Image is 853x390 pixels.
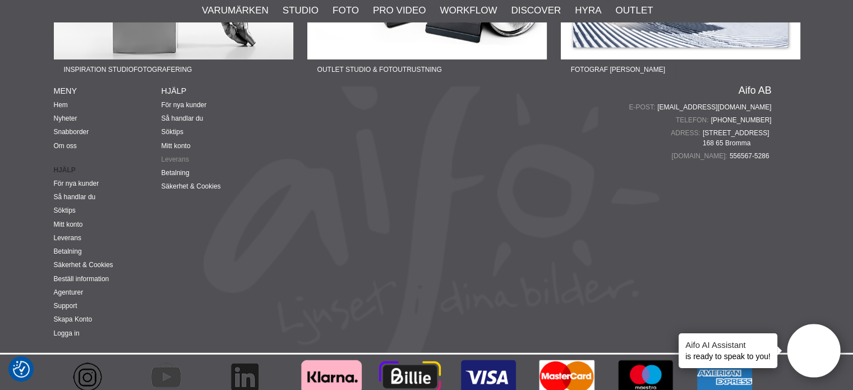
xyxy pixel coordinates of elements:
a: [EMAIL_ADDRESS][DOMAIN_NAME] [657,102,771,112]
a: Beställ information [54,275,109,283]
a: Varumärken [202,3,269,18]
a: Mitt konto [162,142,191,150]
a: Betalning [162,169,190,177]
a: Workflow [440,3,497,18]
a: Skapa Konto [54,315,93,323]
a: För nya kunder [54,180,99,187]
span: E-post: [629,102,657,112]
span: Telefon: [676,115,711,125]
a: Outlet [615,3,653,18]
span: Adress: [671,128,703,138]
strong: Hjälp [54,165,162,175]
img: Revisit consent button [13,361,30,378]
a: Foto [333,3,359,18]
a: Logga in [54,329,80,337]
h4: Hjälp [162,85,269,97]
a: Studio [283,3,319,18]
a: Aifo AB [738,85,771,95]
a: Hyra [575,3,601,18]
a: Säkerhet & Cookies [54,261,113,269]
a: Om oss [54,142,77,150]
a: Support [54,302,77,310]
a: Agenturer [54,288,84,296]
a: [PHONE_NUMBER] [711,115,771,125]
a: Säkerhet & Cookies [162,182,221,190]
h4: Meny [54,85,162,97]
a: Söktips [54,207,76,214]
a: Leverans [162,155,189,163]
a: Pro Video [373,3,426,18]
a: Så handlar du [54,193,96,201]
a: Hem [54,101,68,109]
a: Så handlar du [162,114,204,122]
a: Nyheter [54,114,77,122]
a: Leverans [54,234,81,242]
span: Inspiration Studiofotografering [54,59,202,80]
span: Outlet Studio & Fotoutrustning [307,59,452,80]
h4: Aifo AI Assistant [685,339,771,351]
div: is ready to speak to you! [679,333,777,368]
span: [STREET_ADDRESS] 168 65 Bromma [703,128,772,148]
button: Samtyckesinställningar [13,359,30,379]
span: 556567-5286 [730,151,772,161]
a: Mitt konto [54,221,83,228]
a: Discover [511,3,561,18]
a: Snabborder [54,128,89,136]
a: För nya kunder [162,101,207,109]
a: Betalning [54,247,82,255]
span: [DOMAIN_NAME]: [671,151,729,161]
span: Fotograf [PERSON_NAME] [561,59,675,80]
a: Söktips [162,128,183,136]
